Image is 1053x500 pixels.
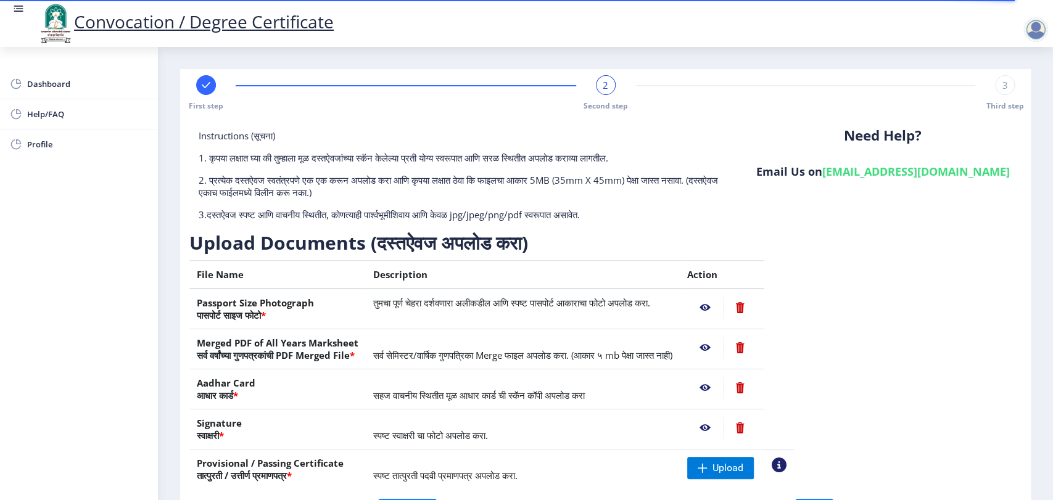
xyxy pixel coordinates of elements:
nb-action: Delete File [723,377,757,399]
p: 1. कृपया लक्षात घ्या की तुम्हाला मूळ दस्तऐवजांच्या स्कॅन केलेल्या प्रती योग्य स्वरूपात आणि सरळ स्... [199,152,735,164]
span: Profile [27,137,148,152]
nb-action: View File [687,417,723,439]
nb-action: Delete File [723,337,757,359]
b: Need Help? [844,126,922,145]
span: Second step [584,100,628,111]
span: Third step [986,100,1024,111]
span: सहज वाचनीय स्थितीत मूळ आधार कार्ड ची स्कॅन कॉपी अपलोड करा [373,389,585,401]
p: 2. प्रत्येक दस्तऐवज स्वतंत्रपणे एक एक करून अपलोड करा आणि कृपया लक्षात ठेवा कि फाइलचा आकार 5MB (35... [199,174,735,199]
span: 3 [1002,79,1008,91]
th: Signature स्वाक्षरी [189,409,366,449]
span: Dashboard [27,76,148,91]
span: स्पष्ट तात्पुरती पदवी प्रमाणपत्र अपलोड करा. [373,469,518,482]
p: 3.दस्तऐवज स्पष्ट आणि वाचनीय स्थितीत, कोणत्याही पार्श्वभूमीशिवाय आणि केवळ jpg/jpeg/png/pdf स्वरूपा... [199,208,735,221]
th: Description [366,261,680,289]
span: Instructions (सूचना) [199,129,275,142]
nb-action: View File [687,377,723,399]
th: Passport Size Photograph पासपोर्ट साइज फोटो [189,289,366,329]
span: First step [189,100,223,111]
span: सर्व सेमिस्टर/वार्षिक गुणपत्रिका Merge फाइल अपलोड करा. (आकार ५ mb पेक्षा जास्त नाही) [373,349,672,361]
nb-action: Delete File [723,297,757,319]
nb-action: Delete File [723,417,757,439]
a: Convocation / Degree Certificate [37,10,334,33]
img: logo [37,2,74,44]
th: Aadhar Card आधार कार्ड [189,369,366,409]
span: 2 [603,79,608,91]
td: तुमचा पूर्ण चेहरा दर्शवणारा अलीकडील आणि स्पष्ट पासपोर्ट आकाराचा फोटो अपलोड करा. [366,289,680,329]
nb-action: View File [687,337,723,359]
th: Merged PDF of All Years Marksheet सर्व वर्षांच्या गुणपत्रकांची PDF Merged File [189,329,366,369]
span: स्पष्ट स्वाक्षरी चा फोटो अपलोड करा. [373,429,488,441]
nb-action: View File [687,297,723,319]
span: Help/FAQ [27,107,148,121]
th: File Name [189,261,366,289]
h6: Email Us on [753,164,1012,179]
a: [EMAIL_ADDRESS][DOMAIN_NAME] [822,164,1010,179]
th: Provisional / Passing Certificate तात्पुरती / उत्तीर्ण प्रमाणपत्र [189,449,366,490]
th: Action [680,261,764,289]
h3: Upload Documents (दस्तऐवज अपलोड करा) [189,231,794,255]
span: Upload [712,462,743,474]
nb-action: View Sample PDC [772,457,787,472]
